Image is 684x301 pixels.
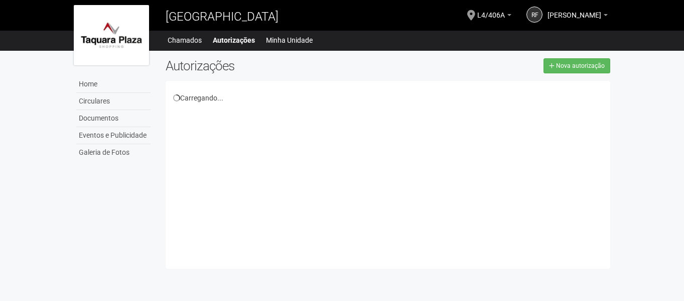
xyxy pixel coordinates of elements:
a: [PERSON_NAME] [548,13,608,21]
a: Circulares [76,93,151,110]
a: RF [526,7,542,23]
img: logo.jpg [74,5,149,65]
a: Eventos e Publicidade [76,127,151,144]
a: Minha Unidade [266,33,313,47]
h2: Autorizações [166,58,380,73]
a: Chamados [168,33,202,47]
span: L4/406A [477,2,505,19]
span: Nova autorização [556,62,605,69]
a: Home [76,76,151,93]
a: Documentos [76,110,151,127]
a: Galeria de Fotos [76,144,151,161]
a: L4/406A [477,13,511,21]
div: Carregando... [173,93,603,103]
span: [GEOGRAPHIC_DATA] [166,10,279,24]
a: Nova autorização [543,58,610,73]
span: Regina Ferreira Alves da Silva [548,2,601,19]
a: Autorizações [213,33,255,47]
